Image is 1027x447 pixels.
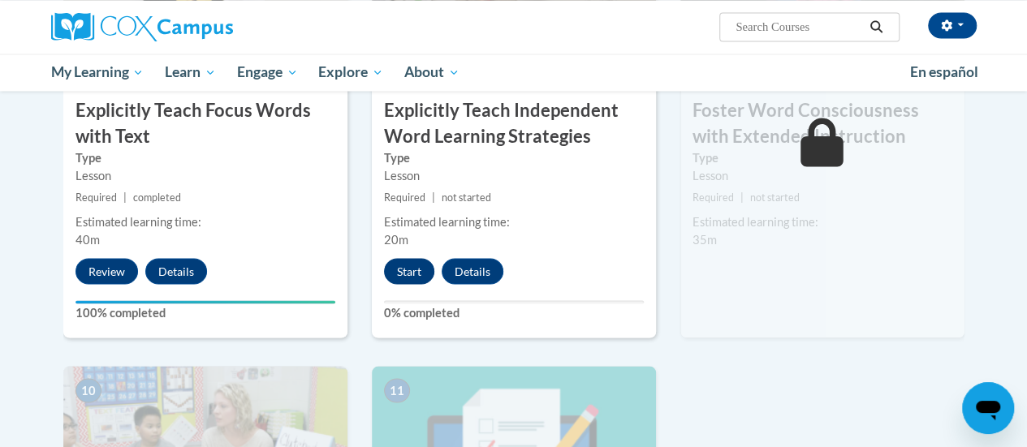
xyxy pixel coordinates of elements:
[76,213,335,230] div: Estimated learning time:
[693,148,952,166] label: Type
[384,303,644,321] label: 0% completed
[384,148,644,166] label: Type
[41,54,155,91] a: My Learning
[76,232,100,246] span: 40m
[384,191,425,203] span: Required
[404,62,460,82] span: About
[39,54,989,91] div: Main menu
[50,62,144,82] span: My Learning
[76,191,117,203] span: Required
[693,232,717,246] span: 35m
[384,166,644,184] div: Lesson
[76,378,101,402] span: 10
[154,54,227,91] a: Learn
[693,166,952,184] div: Lesson
[76,148,335,166] label: Type
[384,258,434,284] button: Start
[928,12,977,38] button: Account Settings
[910,63,978,80] span: En español
[740,191,744,203] span: |
[442,191,491,203] span: not started
[76,300,335,303] div: Your progress
[432,191,435,203] span: |
[51,12,233,41] img: Cox Campus
[394,54,470,91] a: About
[237,62,298,82] span: Engage
[165,62,216,82] span: Learn
[962,382,1014,434] iframe: Button to launch messaging window
[63,98,347,148] h3: Explicitly Teach Focus Words with Text
[227,54,309,91] a: Engage
[734,17,864,37] input: Search Courses
[318,62,383,82] span: Explore
[76,258,138,284] button: Review
[384,378,410,402] span: 11
[384,213,644,230] div: Estimated learning time:
[442,258,503,284] button: Details
[145,258,207,284] button: Details
[693,213,952,230] div: Estimated learning time:
[123,191,127,203] span: |
[308,54,394,91] a: Explore
[680,98,964,148] h3: Foster Word Consciousness with Extended Instruction
[76,303,335,321] label: 100% completed
[693,191,734,203] span: Required
[864,17,888,37] button: Search
[384,232,408,246] span: 20m
[76,166,335,184] div: Lesson
[51,12,343,41] a: Cox Campus
[750,191,800,203] span: not started
[900,55,989,89] a: En español
[133,191,181,203] span: completed
[372,98,656,148] h3: Explicitly Teach Independent Word Learning Strategies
